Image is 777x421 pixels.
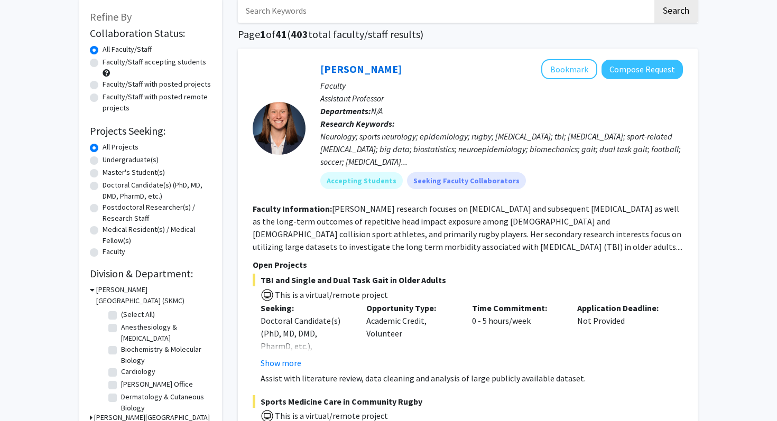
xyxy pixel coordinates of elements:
[103,224,211,246] label: Medical Resident(s) / Medical Fellow(s)
[253,203,682,252] fg-read-more: [PERSON_NAME] research focuses on [MEDICAL_DATA] and subsequent [MEDICAL_DATA] as well as the lon...
[90,125,211,137] h2: Projects Seeking:
[261,314,350,416] div: Doctoral Candidate(s) (PhD, MD, DMD, PharmD, etc.), Postdoctoral Researcher(s) / Research Staff, ...
[103,202,211,224] label: Postdoctoral Researcher(s) / Research Staff
[366,302,456,314] p: Opportunity Type:
[253,274,683,286] span: TBI and Single and Dual Task Gait in Older Adults
[103,44,152,55] label: All Faculty/Staff
[121,366,155,377] label: Cardiology
[103,91,211,114] label: Faculty/Staff with posted remote projects
[121,379,193,390] label: [PERSON_NAME] Office
[121,309,155,320] label: (Select All)
[121,344,209,366] label: Biochemistry & Molecular Biology
[371,106,383,116] span: N/A
[103,142,138,153] label: All Projects
[291,27,308,41] span: 403
[320,62,402,76] a: [PERSON_NAME]
[90,27,211,40] h2: Collaboration Status:
[261,372,683,385] p: Assist with literature review, data cleaning and analysis of large publicly available dataset.
[103,57,206,68] label: Faculty/Staff accepting students
[320,130,683,168] div: Neurology; sports neurology; epidemiology; rugby; [MEDICAL_DATA]; tbi; [MEDICAL_DATA]; sport-rela...
[358,302,464,369] div: Academic Credit, Volunteer
[238,28,698,41] h1: Page of ( total faculty/staff results)
[96,284,211,306] h3: [PERSON_NAME][GEOGRAPHIC_DATA] (SKMC)
[320,92,683,105] p: Assistant Professor
[464,302,570,369] div: 0 - 5 hours/week
[577,302,667,314] p: Application Deadline:
[602,60,683,79] button: Compose Request to Katie Hunzinger
[8,373,45,413] iframe: Chat
[261,357,301,369] button: Show more
[275,27,287,41] span: 41
[407,172,526,189] mat-chip: Seeking Faculty Collaborators
[90,10,132,23] span: Refine By
[121,322,209,344] label: Anesthesiology & [MEDICAL_DATA]
[103,167,165,178] label: Master's Student(s)
[103,180,211,202] label: Doctoral Candidate(s) (PhD, MD, DMD, PharmD, etc.)
[320,79,683,92] p: Faculty
[121,391,209,414] label: Dermatology & Cutaneous Biology
[569,302,675,369] div: Not Provided
[253,395,683,408] span: Sports Medicine Care in Community Rugby
[103,79,211,90] label: Faculty/Staff with posted projects
[320,118,395,129] b: Research Keywords:
[253,203,332,214] b: Faculty Information:
[472,302,562,314] p: Time Commitment:
[260,27,266,41] span: 1
[274,289,388,300] span: This is a virtual/remote project
[261,302,350,314] p: Seeking:
[103,246,125,257] label: Faculty
[274,410,388,421] span: This is a virtual/remote project
[90,267,211,280] h2: Division & Department:
[103,154,159,165] label: Undergraduate(s)
[320,106,371,116] b: Departments:
[541,59,597,79] button: Add Katie Hunzinger to Bookmarks
[320,172,403,189] mat-chip: Accepting Students
[253,258,683,271] p: Open Projects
